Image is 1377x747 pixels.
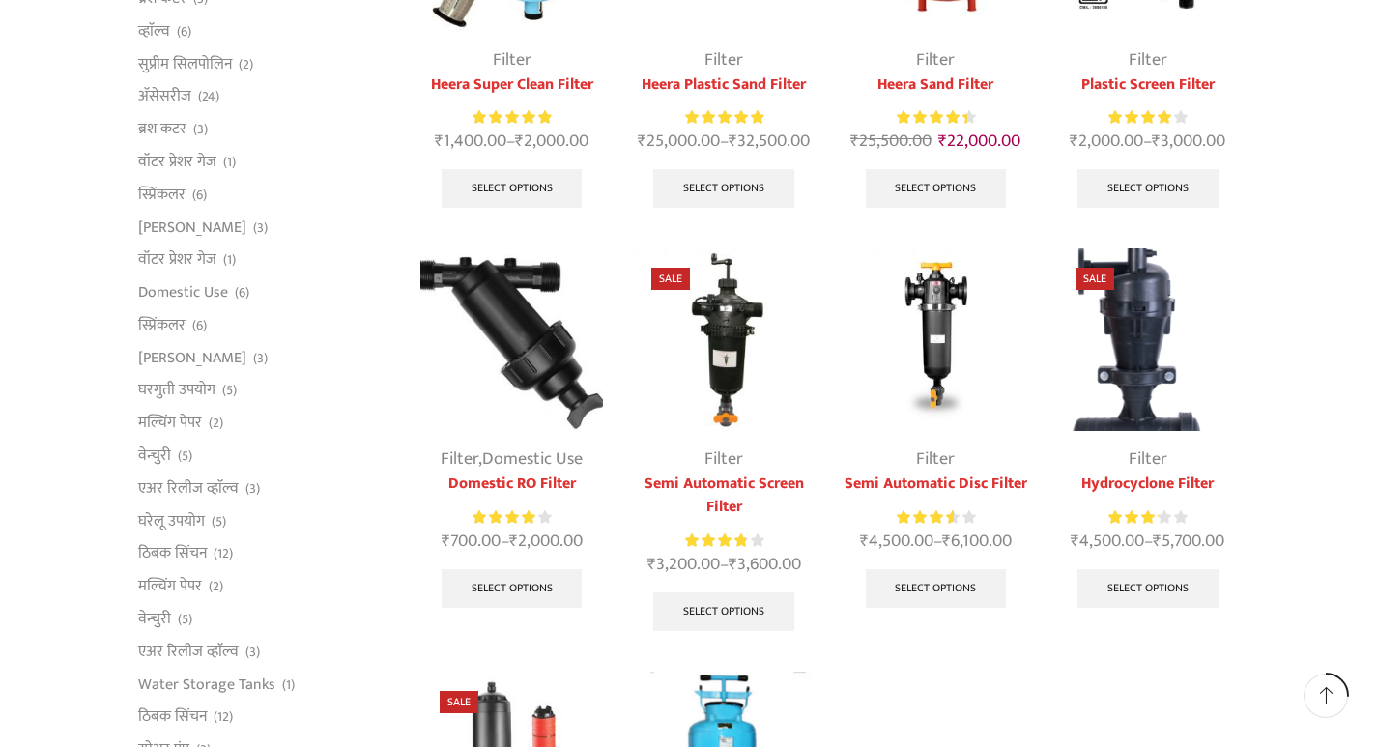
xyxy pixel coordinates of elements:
span: (3) [193,120,208,139]
a: एअर रिलीज व्हाॅल्व [138,635,239,668]
bdi: 1,400.00 [435,127,506,156]
a: Filter [704,45,743,74]
span: (1) [223,153,236,172]
a: Water Storage Tanks [138,668,275,701]
bdi: 25,500.00 [850,127,932,156]
span: (2) [209,414,223,433]
div: Rated 4.50 out of 5 [897,107,975,128]
a: Domestic RO Filter [420,473,603,496]
span: (2) [209,577,223,596]
a: Hydrocyclone Filter [1056,473,1239,496]
span: (12) [214,544,233,563]
span: ₹ [860,527,869,556]
span: ₹ [509,527,518,556]
bdi: 3,200.00 [647,550,720,579]
bdi: 32,500.00 [729,127,810,156]
a: सुप्रीम सिलपोलिन [138,47,232,80]
span: ₹ [729,127,737,156]
a: Select options for “Heera Plastic Sand Filter” [653,169,794,208]
a: Domestic Use [482,445,583,474]
bdi: 22,000.00 [938,127,1020,156]
bdi: 2,000.00 [515,127,588,156]
span: (3) [245,479,260,499]
a: Filter [441,445,478,474]
span: ₹ [435,127,444,156]
bdi: 6,100.00 [942,527,1012,556]
span: Sale [651,268,690,290]
span: Rated out of 5 [897,107,967,128]
a: घरेलू उपयोग [138,504,205,537]
span: (5) [178,446,192,466]
span: – [420,129,603,155]
a: ब्रश कटर [138,113,186,146]
span: – [632,129,815,155]
span: (5) [212,512,226,532]
a: व्हाॅल्व [138,14,170,47]
a: Heera Sand Filter [845,73,1027,97]
a: Select options for “Semi Automatic Screen Filter” [653,592,794,631]
span: Rated out of 5 [473,507,535,528]
img: Semi Automatic Screen Filter [632,248,815,431]
span: ₹ [1070,127,1078,156]
img: Y-Type-Filter [420,248,603,431]
a: Filter [916,445,955,474]
bdi: 5,700.00 [1153,527,1224,556]
span: (5) [178,610,192,629]
div: Rated 5.00 out of 5 [685,107,763,128]
a: वॉटर प्रेशर गेज [138,146,216,179]
span: – [1056,129,1239,155]
span: (2) [239,55,253,74]
span: ₹ [942,527,951,556]
span: Rated out of 5 [1108,107,1171,128]
span: Rated out of 5 [685,107,763,128]
a: मल्चिंग पेपर [138,407,202,440]
a: Filter [1129,45,1167,74]
a: Heera Plastic Sand Filter [632,73,815,97]
a: वेन्चुरी [138,440,171,473]
a: ठिबक सिंचन [138,537,207,570]
span: ₹ [729,550,737,579]
span: – [1056,529,1239,555]
div: Rated 3.67 out of 5 [897,507,975,528]
span: Rated out of 5 [473,107,551,128]
a: Filter [704,445,743,474]
bdi: 700.00 [442,527,501,556]
a: एअर रिलीज व्हाॅल्व [138,472,239,504]
a: ठिबक सिंचन [138,701,207,733]
span: Rated out of 5 [685,531,747,551]
span: Rated out of 5 [1108,507,1159,528]
a: Select options for “Plastic Screen Filter” [1077,169,1219,208]
a: Domestic Use [138,276,228,309]
span: (1) [282,675,295,695]
a: स्प्रिंकलर [138,308,186,341]
span: ₹ [850,127,859,156]
a: स्प्रिंकलर [138,178,186,211]
span: (6) [177,22,191,42]
a: Semi Automatic Screen Filter [632,473,815,519]
a: वेन्चुरी [138,602,171,635]
span: Rated out of 5 [897,507,954,528]
bdi: 4,500.00 [860,527,933,556]
span: – [845,529,1027,555]
bdi: 2,000.00 [509,527,583,556]
div: Rated 3.20 out of 5 [1108,507,1187,528]
span: ₹ [638,127,646,156]
a: Select options for “Hydrocyclone Filter” [1077,569,1219,608]
span: (6) [235,283,249,302]
span: ₹ [442,527,450,556]
a: वॉटर प्रेशर गेज [138,244,216,276]
span: (3) [245,643,260,662]
a: Semi Automatic Disc Filter [845,473,1027,496]
img: Semi Automatic Disc Filter [845,248,1027,431]
span: (6) [192,316,207,335]
a: अ‍ॅसेसरीज [138,80,191,113]
a: Select options for “Semi Automatic Disc Filter” [866,569,1007,608]
a: Plastic Screen Filter [1056,73,1239,97]
span: (1) [223,250,236,270]
div: Rated 3.92 out of 5 [685,531,763,551]
span: (5) [222,381,237,400]
span: (3) [253,218,268,238]
bdi: 2,000.00 [1070,127,1143,156]
span: ₹ [1152,127,1161,156]
a: Filter [493,45,531,74]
